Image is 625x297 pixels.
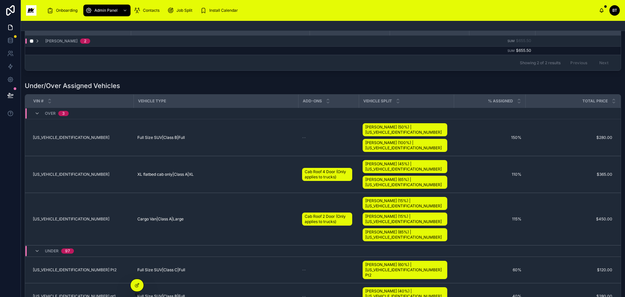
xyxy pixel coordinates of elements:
span: -- [302,267,306,273]
span: [US_VEHICLE_IDENTIFICATION_NUMBER] [33,216,109,222]
h1: Under/Over Assigned Vehicles [25,81,120,90]
img: App logo [26,5,36,16]
span: Contacts [143,8,160,13]
a: $365.00 [526,172,612,177]
span: [PERSON_NAME] (85%) | [US_VEHICLE_IDENTIFICATION_NUMBER] [365,230,445,240]
a: Full Size SUV|Class C|Full [137,267,185,273]
span: [PERSON_NAME] (60%) | [US_VEHICLE_IDENTIFICATION_NUMBER] Pt2 [365,262,445,278]
a: $280.00 [526,135,612,140]
a: [US_VEHICLE_IDENTIFICATION_NUMBER] [33,172,130,177]
a: [PERSON_NAME] (15%) | [US_VEHICLE_IDENTIFICATION_NUMBER][PERSON_NAME] (15%) | [US_VEHICLE_IDENTIF... [363,196,450,243]
span: Add-ons [303,98,322,104]
a: Cab Roof 2 Door (Only applies to trucks) [302,211,355,227]
span: Cab Roof 4 Door (Only applies to trucks) [305,169,350,180]
a: Onboarding [45,5,82,16]
a: Admin Panel [83,5,131,16]
a: Install Calendar [198,5,243,16]
span: [PERSON_NAME] (45%) | [US_VEHICLE_IDENTIFICATION_NUMBER] [365,161,445,172]
a: Contacts [132,5,164,16]
div: 97 [65,248,70,254]
span: [US_VEHICLE_IDENTIFICATION_NUMBER] [33,172,109,177]
span: Install Calendar [209,8,238,13]
a: 60% [458,267,521,273]
span: UNDER [45,248,59,254]
span: $655.50 [516,38,531,43]
span: VIN # [33,98,44,104]
span: [US_VEHICLE_IDENTIFICATION_NUMBER] Pt2 [33,267,117,273]
a: Cargo Van|Class A|Large [137,216,184,222]
a: [US_VEHICLE_IDENTIFICATION_NUMBER] [33,135,130,140]
span: [PERSON_NAME] (65%) | [US_VEHICLE_IDENTIFICATION_NUMBER] [365,177,445,187]
div: 3 [62,111,65,116]
a: Full Size SUV|Class C|Full [137,267,294,273]
a: 110% [458,172,521,177]
a: [US_VEHICLE_IDENTIFICATION_NUMBER] [33,216,130,222]
a: Full Size SUV|Class B|Full [137,135,185,140]
a: [PERSON_NAME] (50%) | [US_VEHICLE_IDENTIFICATION_NUMBER][PERSON_NAME] (100%) | [US_VEHICLE_IDENTI... [363,122,450,153]
a: -- [302,267,355,273]
span: Onboarding [56,8,77,13]
span: Job Split [176,8,192,13]
a: 115% [458,216,521,222]
a: [PERSON_NAME] (60%) | [US_VEHICLE_IDENTIFICATION_NUMBER] Pt2 [363,260,450,280]
span: Vehicle Split [363,98,392,104]
span: [PERSON_NAME] (15%) | [US_VEHICLE_IDENTIFICATION_NUMBER] [365,198,445,209]
span: [PERSON_NAME] (15%) | [US_VEHICLE_IDENTIFICATION_NUMBER] [365,214,445,224]
a: [US_VEHICLE_IDENTIFICATION_NUMBER] Pt2 [33,267,130,273]
a: 150% [458,135,521,140]
a: Full Size SUV|Class B|Full [137,135,294,140]
span: Admin Panel [94,8,118,13]
a: XL flatbed cab only|Class A|XL [137,172,294,177]
span: [PERSON_NAME] (50%) | [US_VEHICLE_IDENTIFICATION_NUMBER] [365,125,445,135]
a: $120.00 [526,267,612,273]
a: [PERSON_NAME] (45%) | [US_VEHICLE_IDENTIFICATION_NUMBER][PERSON_NAME] (65%) | [US_VEHICLE_IDENTIF... [363,159,450,190]
span: Cab Roof 2 Door (Only applies to trucks) [305,214,350,224]
a: Cab Roof 4 Door (Only applies to trucks) [302,167,355,182]
a: Job Split [165,5,197,16]
span: -- [302,135,306,140]
small: Sum [507,49,515,52]
span: Showing 2 of 2 results [520,60,561,66]
a: Cargo Van|Class A|Large [137,216,294,222]
span: [PERSON_NAME] (100%) | [US_VEHICLE_IDENTIFICATION_NUMBER] [365,140,445,151]
a: XL flatbed cab only|Class A|XL [137,172,194,177]
div: scrollable content [42,3,599,18]
span: $655.50 [516,48,531,53]
div: 2 [84,38,86,44]
span: Vehicle Type [138,98,166,104]
a: -- [302,135,355,140]
span: [US_VEHICLE_IDENTIFICATION_NUMBER] [33,135,109,140]
a: $450.00 [526,216,612,222]
span: Total Price [582,98,608,104]
span: OVER [45,111,56,116]
span: BT [612,8,617,13]
small: Sum [507,39,515,43]
span: % Assigned [488,98,513,104]
span: [PERSON_NAME] [45,38,77,44]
